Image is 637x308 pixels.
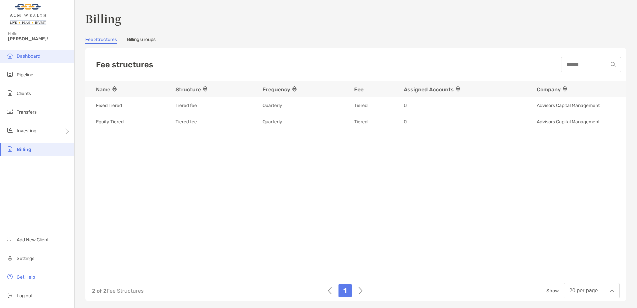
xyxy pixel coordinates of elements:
span: 0 [404,102,407,109]
span: Quarterly [263,119,282,125]
span: Frequency [263,86,299,93]
img: Open dropdown arrow [610,290,614,292]
span: Settings [17,256,34,261]
a: Billing Groups [127,37,156,44]
span: Advisors Capital Management [537,102,600,109]
img: sort icon [456,86,460,92]
span: Clients [17,91,31,96]
img: sort icon [203,86,207,92]
img: Zoe Logo [8,3,48,27]
span: Quarterly [263,102,282,109]
img: right-arrow [358,284,362,297]
span: Pipeline [17,72,33,78]
span: Get Help [17,274,35,280]
p: Fee Structures [92,287,144,295]
span: 2 of 2 [92,288,107,294]
p: Equity Tiered [96,118,124,126]
h3: Billing [85,11,626,26]
span: Company [537,86,569,93]
img: pipeline icon [6,70,14,78]
div: 20 per page [569,288,598,294]
img: input icon [611,62,616,67]
span: Billing [17,147,31,152]
img: investing icon [6,126,14,134]
span: [PERSON_NAME]! [8,36,70,42]
span: Tiered [354,119,367,125]
span: Tiered [354,102,367,109]
img: sort icon [563,86,567,92]
img: get-help icon [6,273,14,281]
img: sort icon [292,86,297,92]
img: logout icon [6,291,14,299]
span: Investing [17,128,36,134]
span: Structure [176,86,209,93]
span: Add New Client [17,237,49,243]
span: Show [546,288,559,294]
img: settings icon [6,254,14,262]
button: 20 per page [564,283,620,298]
p: Fixed Tiered [96,101,122,110]
span: Tiered fee [176,119,197,125]
img: billing icon [6,145,14,153]
span: Log out [17,293,33,299]
span: Advisors Capital Management [537,119,600,125]
img: add_new_client icon [6,235,14,243]
a: Fee Structures [85,37,117,44]
span: Tiered fee [176,102,197,109]
span: Transfers [17,109,37,115]
div: 1 [338,284,352,297]
img: transfers icon [6,108,14,116]
h5: Fee structures [96,60,153,69]
span: Fee [354,86,363,93]
span: Assigned Accounts [404,86,462,93]
span: Name [96,86,119,93]
span: Dashboard [17,53,40,59]
img: left-arrow [328,284,332,297]
img: clients icon [6,89,14,97]
img: sort icon [112,86,117,92]
span: 0 [404,119,407,125]
img: dashboard icon [6,52,14,60]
